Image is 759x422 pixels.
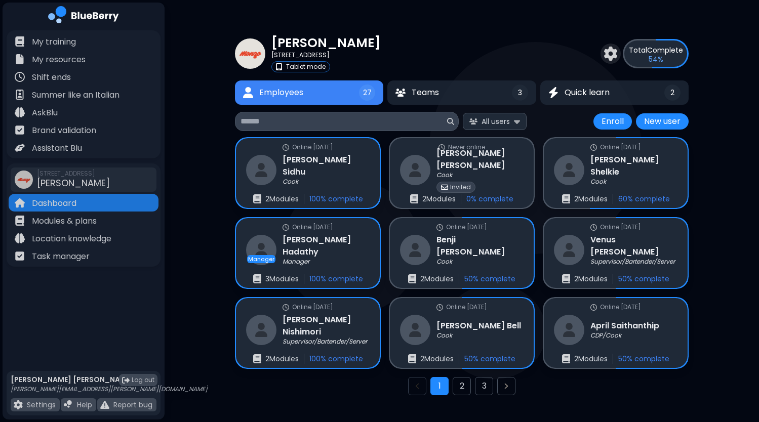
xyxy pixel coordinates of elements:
[122,376,130,384] img: logout
[15,90,25,100] img: file icon
[235,137,381,209] a: online statusOnline [DATE]restaurant[PERSON_NAME] SidhuCookenrollments2Modules100% complete
[548,87,558,99] img: Quick learn
[590,144,597,151] img: online status
[15,36,25,47] img: file icon
[436,147,524,172] h3: [PERSON_NAME] [PERSON_NAME]
[283,224,289,231] img: online status
[618,194,670,203] p: 60 % complete
[283,144,289,151] img: online status
[436,234,524,258] h3: Benji [PERSON_NAME]
[441,184,448,191] img: invited
[540,80,689,105] button: Quick learnQuick learn2
[453,377,471,395] button: Go to page 2
[448,143,485,151] p: Never online
[246,235,276,265] img: restaurant
[276,63,282,70] img: tablet
[32,54,86,66] p: My resources
[543,217,689,289] a: online statusOnline [DATE]restaurantVenus [PERSON_NAME]Supervisor/Bartender/Serverenrollments2Mod...
[420,274,454,283] p: 2 Module s
[430,377,449,395] button: Go to page 1
[32,71,71,83] p: Shift ends
[389,217,535,289] a: online statusOnline [DATE]restaurantBenji [PERSON_NAME]Cookenrollments2Modules50% complete
[235,38,265,69] img: company thumbnail
[309,194,363,203] p: 100 % complete
[11,385,208,393] p: [PERSON_NAME][EMAIL_ADDRESS][PERSON_NAME][DOMAIN_NAME]
[466,194,513,203] p: 0 % complete
[436,304,443,311] img: online status
[590,224,597,231] img: online status
[32,36,76,48] p: My training
[15,251,25,261] img: file icon
[574,194,608,203] p: 2 Module s
[309,274,363,283] p: 100 % complete
[543,137,689,209] a: online statusOnline [DATE]restaurant[PERSON_NAME] ShelkieCookenrollments2Modules60% complete
[271,61,381,72] a: tabletTablet mode
[565,87,610,99] span: Quick learn
[554,315,584,345] img: restaurant
[32,107,58,119] p: AskBlu
[265,354,299,363] p: 2 Module s
[447,118,454,125] img: search icon
[32,233,111,245] p: Location knowledge
[283,304,289,311] img: online status
[235,80,383,105] button: EmployeesEmployees27
[618,274,669,283] p: 50 % complete
[629,46,683,55] p: Complete
[590,258,675,266] p: Supervisor/Bartender/Server
[554,235,584,265] img: restaurant
[408,274,416,283] img: enrollments
[64,400,73,409] img: file icon
[618,354,669,363] p: 50 % complete
[514,116,520,126] img: expand
[590,320,659,332] h3: April Saithanthip
[37,170,110,178] span: [STREET_ADDRESS]
[593,113,632,130] button: Enroll
[283,314,371,338] h3: [PERSON_NAME] Nishimori
[113,400,152,409] p: Report bug
[436,320,521,332] h3: [PERSON_NAME] Bell
[271,34,381,51] p: [PERSON_NAME]
[464,274,515,283] p: 50 % complete
[422,194,456,203] p: 2 Module s
[32,124,96,137] p: Brand validation
[292,223,333,231] p: Online [DATE]
[248,256,274,262] p: Manager
[604,47,618,61] img: settings
[408,377,426,395] button: Previous page
[410,194,418,203] img: enrollments
[15,125,25,135] img: file icon
[436,224,443,231] img: online status
[497,377,515,395] button: Next page
[253,274,261,283] img: enrollments
[283,234,370,258] h3: [PERSON_NAME] Hadathy
[400,235,430,265] img: restaurant
[469,118,477,125] img: All users
[590,331,621,340] p: CDP/Cook
[590,178,606,186] p: Cook
[562,354,570,363] img: enrollments
[600,303,641,311] p: Online [DATE]
[412,87,439,99] span: Teams
[629,45,647,55] span: Total
[235,217,381,289] a: online statusOnline [DATE]restaurantManager[PERSON_NAME] HadathyManagerenrollments3Modules100% co...
[389,137,535,209] a: online statusNever onlinerestaurant[PERSON_NAME] [PERSON_NAME]CookinvitedInvitedenrollments2Modul...
[32,250,90,263] p: Task manager
[463,113,527,130] button: All users
[590,234,679,258] h3: Venus [PERSON_NAME]
[283,178,298,186] p: Cook
[283,337,367,346] p: Supervisor/Bartender/Server
[387,80,536,105] button: TeamsTeams3
[446,303,487,311] p: Online [DATE]
[265,194,299,203] p: 2 Module s
[590,304,597,311] img: online status
[574,274,608,283] p: 2 Module s
[15,233,25,243] img: file icon
[436,171,452,179] p: Cook
[283,154,370,178] h3: [PERSON_NAME] Sidhu
[482,117,510,126] span: All users
[283,258,309,266] p: Manager
[235,297,381,369] a: online statusOnline [DATE]restaurant[PERSON_NAME] NishimoriSupervisor/Bartender/Serverenrollments...
[32,197,76,209] p: Dashboard
[15,54,25,64] img: file icon
[32,142,82,154] p: Assistant Blu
